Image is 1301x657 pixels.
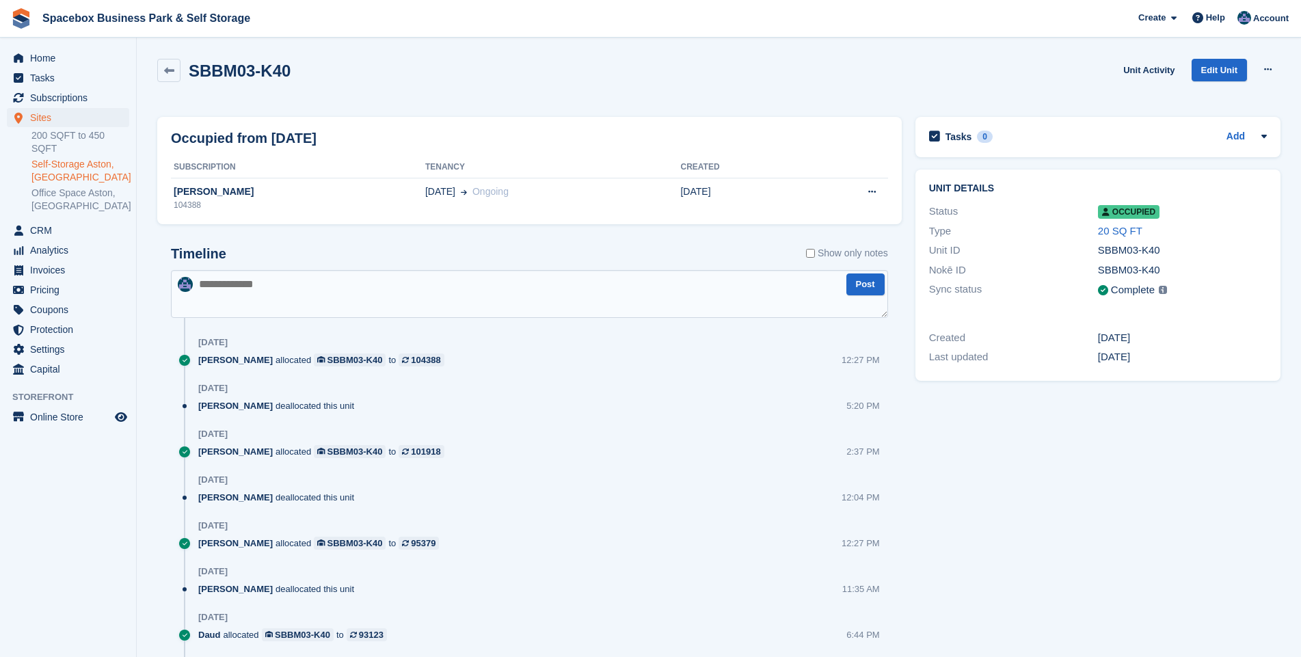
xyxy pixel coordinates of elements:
[31,158,129,184] a: Self-Storage Aston, [GEOGRAPHIC_DATA]
[327,445,383,458] div: SBBM03-K40
[411,353,440,366] div: 104388
[7,260,129,280] a: menu
[929,243,1098,258] div: Unit ID
[977,131,993,143] div: 0
[929,204,1098,219] div: Status
[1118,59,1180,81] a: Unit Activity
[7,108,129,127] a: menu
[31,129,129,155] a: 200 SQFT to 450 SQFT
[30,241,112,260] span: Analytics
[198,520,228,531] div: [DATE]
[1138,11,1166,25] span: Create
[198,582,273,595] span: [PERSON_NAME]
[30,221,112,240] span: CRM
[945,131,972,143] h2: Tasks
[425,185,455,199] span: [DATE]
[842,537,880,550] div: 12:27 PM
[347,628,387,641] a: 93123
[399,445,444,458] a: 101918
[198,429,228,440] div: [DATE]
[30,49,112,68] span: Home
[198,474,228,485] div: [DATE]
[1098,225,1142,237] a: 20 SQ FT
[198,353,273,366] span: [PERSON_NAME]
[929,183,1267,194] h2: Unit details
[7,221,129,240] a: menu
[198,628,221,641] span: Daud
[171,246,226,262] h2: Timeline
[411,537,435,550] div: 95379
[198,491,361,504] div: deallocated this unit
[1159,286,1167,294] img: icon-info-grey-7440780725fd019a000dd9b08b2336e03edf1995a4989e88bcd33f0948082b44.svg
[7,88,129,107] a: menu
[198,337,228,348] div: [DATE]
[7,68,129,88] a: menu
[846,628,879,641] div: 6:44 PM
[846,445,879,458] div: 2:37 PM
[1206,11,1225,25] span: Help
[929,282,1098,299] div: Sync status
[30,340,112,359] span: Settings
[30,68,112,88] span: Tasks
[37,7,256,29] a: Spacebox Business Park & Self Storage
[30,108,112,127] span: Sites
[314,353,386,366] a: SBBM03-K40
[1098,330,1267,346] div: [DATE]
[1192,59,1247,81] a: Edit Unit
[30,407,112,427] span: Online Store
[7,407,129,427] a: menu
[1098,243,1267,258] div: SBBM03-K40
[189,62,291,80] h2: SBBM03-K40
[275,628,330,641] div: SBBM03-K40
[411,445,440,458] div: 101918
[7,280,129,299] a: menu
[842,491,880,504] div: 12:04 PM
[1237,11,1251,25] img: Daud
[198,628,394,641] div: allocated to
[7,49,129,68] a: menu
[30,88,112,107] span: Subscriptions
[929,263,1098,278] div: Nokē ID
[113,409,129,425] a: Preview store
[198,399,361,412] div: deallocated this unit
[198,353,451,366] div: allocated to
[30,280,112,299] span: Pricing
[198,566,228,577] div: [DATE]
[399,353,444,366] a: 104388
[30,360,112,379] span: Capital
[1253,12,1289,25] span: Account
[7,241,129,260] a: menu
[1098,263,1267,278] div: SBBM03-K40
[806,246,815,260] input: Show only notes
[842,353,880,366] div: 12:27 PM
[198,612,228,623] div: [DATE]
[314,537,386,550] a: SBBM03-K40
[314,445,386,458] a: SBBM03-K40
[1098,205,1159,219] span: Occupied
[680,178,800,219] td: [DATE]
[198,399,273,412] span: [PERSON_NAME]
[178,277,193,292] img: Daud
[198,537,446,550] div: allocated to
[1226,129,1245,145] a: Add
[198,383,228,394] div: [DATE]
[198,582,361,595] div: deallocated this unit
[846,273,885,296] button: Post
[30,320,112,339] span: Protection
[7,320,129,339] a: menu
[846,399,879,412] div: 5:20 PM
[399,537,439,550] a: 95379
[1098,349,1267,365] div: [DATE]
[30,300,112,319] span: Coupons
[171,185,425,199] div: [PERSON_NAME]
[806,246,888,260] label: Show only notes
[929,224,1098,239] div: Type
[198,491,273,504] span: [PERSON_NAME]
[262,628,334,641] a: SBBM03-K40
[1111,282,1155,298] div: Complete
[7,300,129,319] a: menu
[31,187,129,213] a: Office Space Aston, [GEOGRAPHIC_DATA]
[327,353,383,366] div: SBBM03-K40
[929,330,1098,346] div: Created
[171,157,425,178] th: Subscription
